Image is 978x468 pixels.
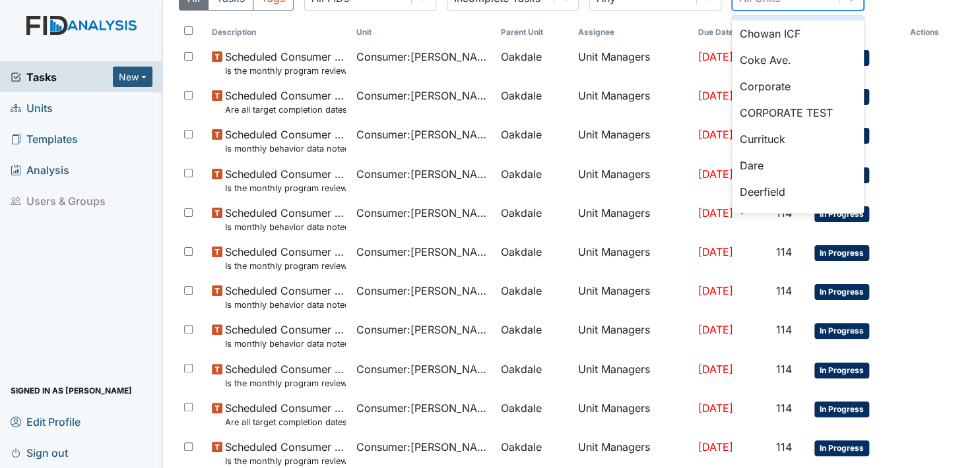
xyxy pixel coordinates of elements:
[11,380,132,401] span: Signed in as [PERSON_NAME]
[356,205,490,221] span: Consumer : [PERSON_NAME]
[225,455,346,467] small: Is the monthly program review completed by the 15th of the previous month?
[11,98,53,118] span: Units
[501,127,542,142] span: Oakdale
[225,400,346,428] span: Scheduled Consumer Chart Review Are all target completion dates current (not expired)?
[225,299,346,311] small: Is monthly behavior data noted in Q Review (programmatic reports)?
[207,21,351,44] th: Toggle SortBy
[732,47,864,73] div: Coke Ave.
[776,245,792,258] span: 114
[225,65,346,77] small: Is the monthly program review completed by the 15th of the previous month?
[501,400,542,416] span: Oakdale
[225,205,346,233] span: Scheduled Consumer Chart Review Is monthly behavior data noted in Q Review (programmatic reports)?
[225,221,346,233] small: Is monthly behavior data noted in Q Review (programmatic reports)?
[11,442,68,463] span: Sign out
[225,244,346,272] span: Scheduled Consumer Chart Review Is the monthly program review completed by the 15th of the previo...
[501,244,542,260] span: Oakdale
[572,356,692,395] td: Unit Managers
[225,377,346,390] small: Is the monthly program review completed by the 15th of the previous month?
[356,127,490,142] span: Consumer : [PERSON_NAME]
[356,166,490,182] span: Consumer : [PERSON_NAME]
[693,21,771,44] th: Toggle SortBy
[572,239,692,278] td: Unit Managers
[904,21,962,44] th: Actions
[776,363,792,376] span: 114
[698,206,733,219] span: [DATE]
[225,166,346,194] span: Scheduled Consumer Chart Review Is the monthly program review completed by the 15th of the previo...
[501,88,542,103] span: Oakdale
[732,100,864,126] div: CORPORATE TEST
[501,49,542,65] span: Oakdale
[225,260,346,272] small: Is the monthly program review completed by the 15th of the previous month?
[356,400,490,416] span: Consumer : [PERSON_NAME]
[225,88,346,116] span: Scheduled Consumer Chart Review Are all target completion dates current (not expired)?
[11,69,113,85] a: Tasks
[356,244,490,260] span: Consumer : [PERSON_NAME]
[732,126,864,152] div: Currituck
[732,73,864,100] div: Corporate
[814,401,869,417] span: In Progress
[356,439,490,455] span: Consumer : [PERSON_NAME]
[225,49,346,77] span: Scheduled Consumer Chart Review Is the monthly program review completed by the 15th of the previo...
[225,439,346,467] span: Scheduled Consumer Chart Review Is the monthly program review completed by the 15th of the previo...
[776,440,792,453] span: 114
[698,50,733,63] span: [DATE]
[225,337,346,350] small: Is monthly behavior data noted in Q Review (programmatic reports)?
[501,361,542,377] span: Oakdale
[356,361,490,377] span: Consumer : [PERSON_NAME]
[698,284,733,297] span: [DATE]
[11,160,69,180] span: Analysis
[225,103,346,116] small: Are all target completion dates current (not expired)?
[11,411,81,432] span: Edit Profile
[572,316,692,355] td: Unit Managers
[501,283,542,299] span: Oakdale
[814,440,869,456] span: In Progress
[572,21,692,44] th: Assignee
[501,205,542,221] span: Oakdale
[356,49,490,65] span: Consumer : [PERSON_NAME]
[225,142,346,155] small: Is monthly behavior data noted in Q Review (programmatic reports)?
[572,121,692,160] td: Unit Managers
[814,284,869,300] span: In Progress
[814,323,869,339] span: In Progress
[814,206,869,222] span: In Progress
[225,283,346,311] span: Scheduled Consumer Chart Review Is monthly behavior data noted in Q Review (programmatic reports)?
[113,67,152,87] button: New
[11,129,78,149] span: Templates
[356,322,490,337] span: Consumer : [PERSON_NAME]
[572,82,692,121] td: Unit Managers
[184,26,193,35] input: Toggle All Rows Selected
[501,322,542,337] span: Oakdale
[814,245,869,261] span: In Progress
[698,245,733,258] span: [DATE]
[732,179,864,205] div: Deerfield
[732,20,864,47] div: Chowan ICF
[698,323,733,336] span: [DATE]
[572,161,692,200] td: Unit Managers
[732,205,864,231] div: [PERSON_NAME].
[501,166,542,182] span: Oakdale
[572,395,692,434] td: Unit Managers
[572,278,692,316] td: Unit Managers
[732,152,864,179] div: Dare
[698,363,733,376] span: [DATE]
[698,167,733,181] span: [DATE]
[698,128,733,141] span: [DATE]
[572,44,692,82] td: Unit Managers
[225,416,346,428] small: Are all target completion dates current (not expired)?
[814,363,869,378] span: In Progress
[356,283,490,299] span: Consumer : [PERSON_NAME]
[698,440,733,453] span: [DATE]
[351,21,496,44] th: Toggle SortBy
[776,323,792,336] span: 114
[501,439,542,455] span: Oakdale
[776,401,792,415] span: 114
[776,206,792,219] span: 114
[225,361,346,390] span: Scheduled Consumer Chart Review Is the monthly program review completed by the 15th of the previo...
[225,322,346,350] span: Scheduled Consumer Chart Review Is monthly behavior data noted in Q Review (programmatic reports)?
[572,200,692,239] td: Unit Managers
[496,21,573,44] th: Toggle SortBy
[698,401,733,415] span: [DATE]
[225,127,346,155] span: Scheduled Consumer Chart Review Is monthly behavior data noted in Q Review (programmatic reports)?
[698,89,733,102] span: [DATE]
